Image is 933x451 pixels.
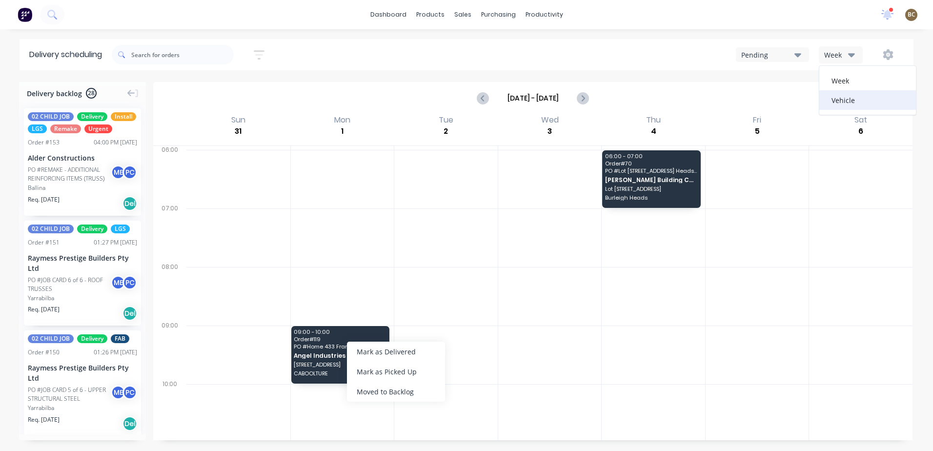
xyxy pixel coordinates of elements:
[336,125,348,138] div: 1
[94,238,137,247] div: 01:27 PM [DATE]
[122,385,137,400] div: P C
[605,153,697,159] span: 06:00 - 07:00
[153,144,186,203] div: 06:00
[28,184,137,192] div: Ballina
[852,115,870,125] div: Sat
[28,112,74,121] span: 02 CHILD JOB
[111,275,125,290] div: M E
[28,363,137,383] div: Raymess Prestige Builders Pty Ltd
[122,275,137,290] div: P C
[94,138,137,147] div: 04:00 PM [DATE]
[153,320,186,378] div: 09:00
[77,112,107,121] span: Delivery
[347,342,445,362] div: Mark as Delivered
[294,352,385,359] span: Angel Industries Pty Ltd t/a Teeny Tiny Homes
[131,45,234,64] input: Search for orders
[94,348,137,357] div: 01:26 PM [DATE]
[18,7,32,22] img: Factory
[28,195,60,204] span: Req. [DATE]
[440,125,452,138] div: 2
[294,329,385,335] span: 09:00 - 10:00
[28,276,114,293] div: PO #JOB CARD 6 of 6 - ROOF TRUSSES
[232,125,244,138] div: 31
[741,50,794,60] div: Pending
[28,138,60,147] div: Order # 153
[28,386,114,403] div: PO #JOB CARD 5 of 6 - UPPER STRUCTURAL STEEL
[28,334,74,343] span: 02 CHILD JOB
[476,7,521,22] div: purchasing
[605,161,697,166] span: Order # 70
[365,7,411,22] a: dashboard
[111,225,130,233] span: LGS
[751,125,764,138] div: 5
[411,7,449,22] div: products
[122,306,137,321] div: Del
[605,177,697,183] span: [PERSON_NAME] Building Company Pty Ltd
[347,382,445,402] div: Moved to Backlog
[28,153,137,163] div: Alder Constructions
[647,125,660,138] div: 4
[521,7,568,22] div: productivity
[86,88,97,99] span: 28
[605,168,697,174] span: PO # Lot [STREET_ADDRESS] Heads - Steel Framing
[111,334,129,343] span: FAB
[605,186,697,192] span: Lot [STREET_ADDRESS]
[736,47,809,62] button: Pending
[77,334,107,343] span: Delivery
[111,165,125,180] div: M E
[819,90,916,110] div: Vehicle
[27,88,82,99] span: Delivery backlog
[294,370,385,376] span: CABOOLTURE
[28,404,137,412] div: Yarrabilba
[643,115,664,125] div: Thu
[824,50,852,60] div: Week
[605,195,697,201] span: Burleigh Heads
[28,305,60,314] span: Req. [DATE]
[111,112,136,121] span: Install
[228,115,248,125] div: Sun
[153,203,186,261] div: 07:00
[122,416,137,431] div: Del
[111,385,125,400] div: M E
[436,115,456,125] div: Tue
[77,225,107,233] span: Delivery
[122,196,137,211] div: Del
[153,261,186,320] div: 08:00
[153,378,186,437] div: 10:00
[819,71,916,90] div: Week
[28,348,60,357] div: Order # 150
[122,165,137,180] div: P C
[750,115,764,125] div: Fri
[84,124,112,133] span: Urgent
[28,294,137,303] div: Yarrabilba
[294,336,385,342] span: Order # 119
[294,362,385,368] span: [STREET_ADDRESS]
[28,253,137,273] div: Raymess Prestige Builders Pty Ltd
[28,124,47,133] span: LGS
[854,125,867,138] div: 6
[28,165,114,183] div: PO #REMAKE - ADDITIONAL REINFORCING ITEMS (TRUSS)
[449,7,476,22] div: sales
[28,238,60,247] div: Order # 151
[544,125,556,138] div: 3
[294,344,385,349] span: PO # Home 433 Framing
[908,10,915,19] span: BC
[538,115,562,125] div: Wed
[20,39,112,70] div: Delivery scheduling
[50,124,81,133] span: Remake
[28,225,74,233] span: 02 CHILD JOB
[28,415,60,424] span: Req. [DATE]
[819,46,863,63] button: Week
[347,362,445,382] div: Mark as Picked Up
[331,115,353,125] div: Mon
